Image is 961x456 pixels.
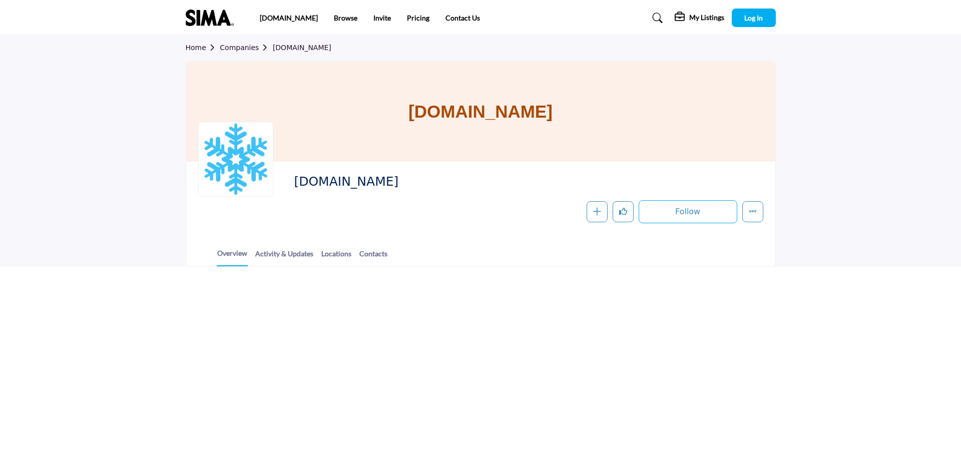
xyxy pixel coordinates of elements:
[321,248,352,266] a: Locations
[255,248,314,266] a: Activity & Updates
[373,14,391,22] a: Invite
[273,44,331,52] a: [DOMAIN_NAME]
[742,201,763,222] button: More details
[186,10,239,26] img: site Logo
[689,13,724,22] h5: My Listings
[334,14,357,22] a: Browse
[675,12,724,24] div: My Listings
[613,201,634,222] button: Like
[639,200,737,223] button: Follow
[220,44,273,52] a: Companies
[186,44,220,52] a: Home
[445,14,480,22] a: Contact Us
[407,14,429,22] a: Pricing
[744,14,763,22] span: Log In
[408,62,553,162] h1: [DOMAIN_NAME]
[359,248,388,266] a: Contacts
[260,14,318,22] a: [DOMAIN_NAME]
[643,10,669,26] a: Search
[294,174,520,190] span: procleanfacilty.com
[217,248,248,266] a: Overview
[732,9,776,27] button: Log In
